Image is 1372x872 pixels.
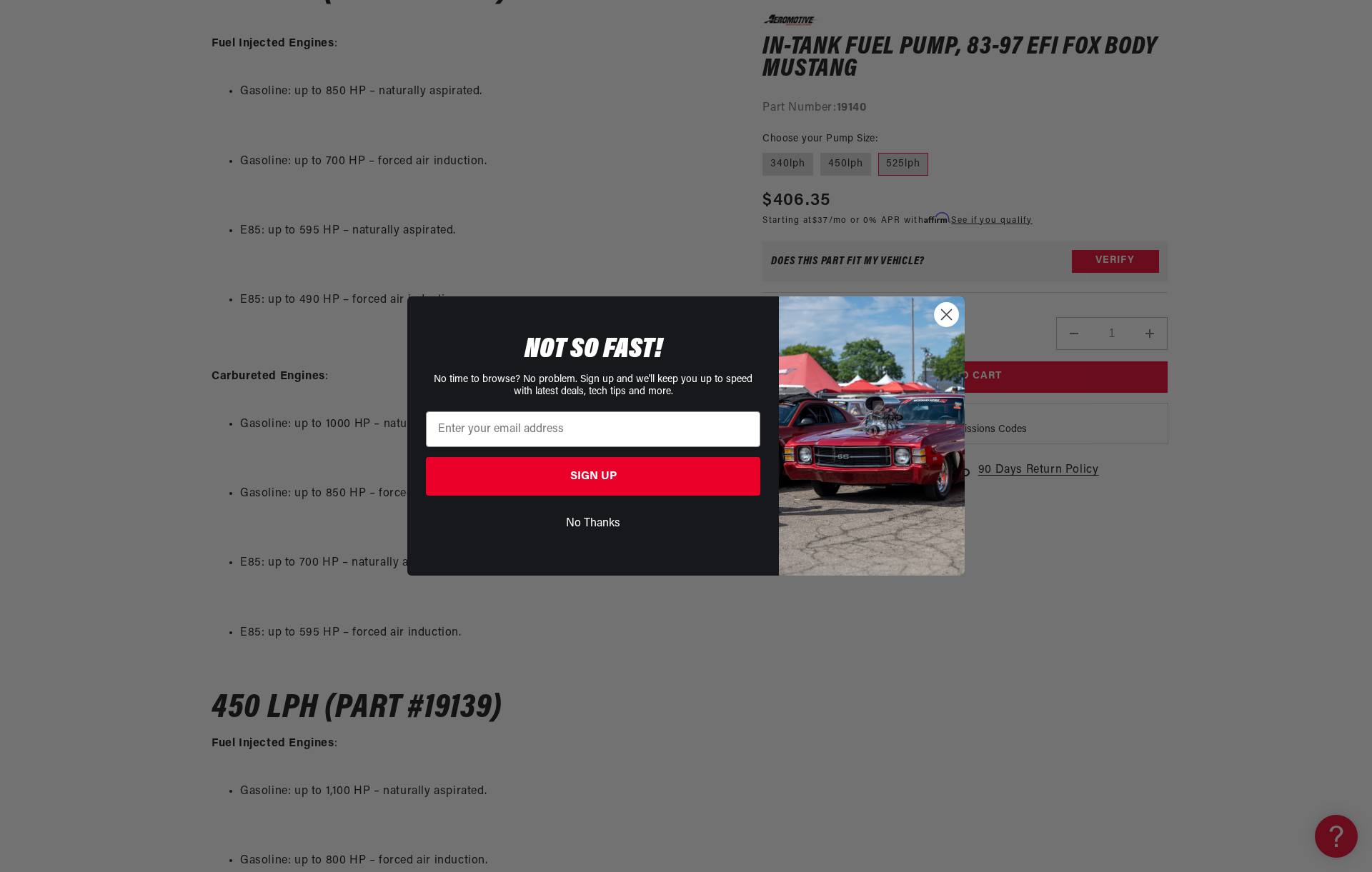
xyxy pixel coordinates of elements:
button: SIGN UP [426,457,760,496]
button: Close dialog [934,302,959,327]
span: NOT SO FAST! [525,336,662,364]
span: No time to browse? No problem. Sign up and we'll keep you up to speed with latest deals, tech tip... [434,374,752,397]
input: Enter your email address [426,411,760,447]
img: 85cdd541-2605-488b-b08c-a5ee7b438a35.jpeg [779,296,965,575]
button: No Thanks [426,510,760,537]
